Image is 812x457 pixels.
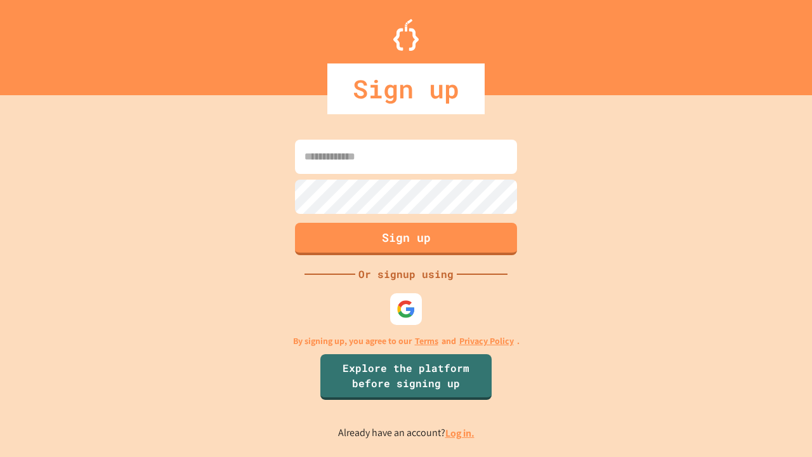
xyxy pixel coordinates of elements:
[320,354,492,400] a: Explore the platform before signing up
[393,19,419,51] img: Logo.svg
[415,334,438,348] a: Terms
[293,334,520,348] p: By signing up, you agree to our and .
[295,223,517,255] button: Sign up
[459,334,514,348] a: Privacy Policy
[355,267,457,282] div: Or signup using
[327,63,485,114] div: Sign up
[396,300,416,319] img: google-icon.svg
[445,427,475,440] a: Log in.
[338,425,475,441] p: Already have an account?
